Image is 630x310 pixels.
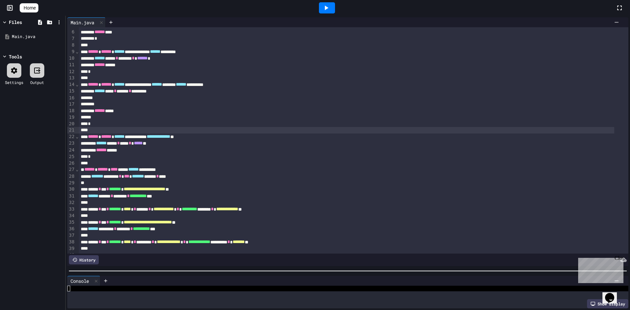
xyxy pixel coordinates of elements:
div: Chat with us now!Close [3,3,45,42]
div: Files [9,19,22,26]
div: Main.java [12,33,63,40]
div: Output [30,79,44,85]
a: Home [20,3,38,12]
div: Tools [9,53,22,60]
iframe: chat widget [602,284,623,303]
iframe: chat widget [576,255,623,283]
div: Settings [5,79,23,85]
span: Home [24,5,36,11]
